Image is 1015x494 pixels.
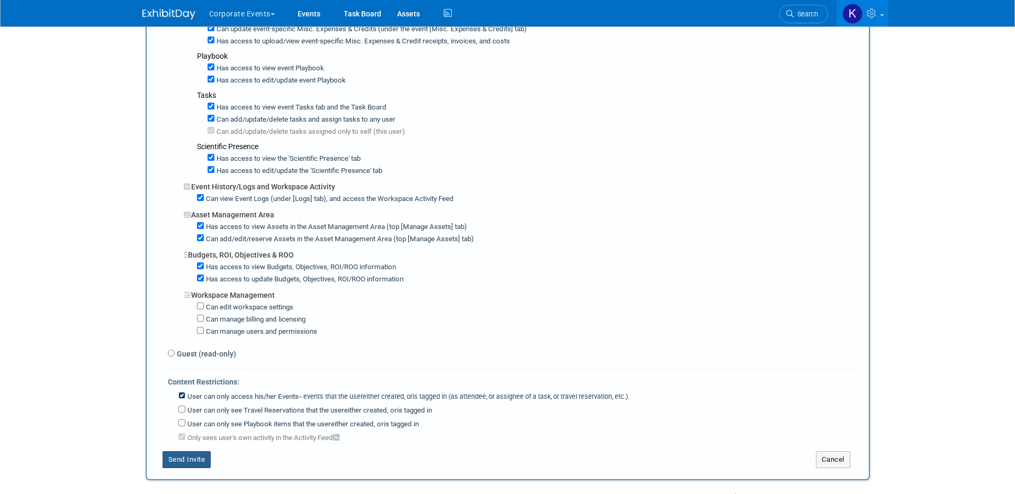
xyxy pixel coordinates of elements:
[184,285,861,300] div: Workspace Management
[204,327,317,337] label: Can manage users and permissions
[204,234,474,244] label: Can add/edit/reserve Assets in the Asset Management Area (top [Manage Assets] tab)
[214,76,346,86] label: Has access to edit/update event Playbook
[299,392,628,400] span: -- events that the user is tagged in (as attendee, or assignee of a task, or travel reservation, ...
[331,420,384,428] span: either created, or
[214,36,510,47] label: Has access to upload/view event-specific Misc. Expenses & Credit receipts, invoices, and costs
[163,451,211,468] button: Send Invite
[185,406,432,416] label: User can only see Travel Reservations that the user is tagged in
[214,63,324,74] label: Has access to view event Playbook
[185,419,419,429] label: User can only see Playbook items that the user is tagged in
[794,10,818,18] span: Search
[204,315,306,325] label: Can manage billing and licensing
[204,275,403,285] label: Has access to update Budgets, Objectives, ROI/ROO information
[214,127,405,137] label: Can add/update/delete tasks assigned only to self (this user)
[184,176,861,192] div: Event History/Logs and Workspace Activity
[142,9,195,20] img: ExhibitDay
[214,115,396,125] label: Can add/update/delete tasks and assign tasks to any user
[175,349,236,359] label: Guest (read-only)
[184,244,861,260] div: Budgets, ROI, Objectives & ROO
[197,141,861,152] div: Scientific Presence
[214,24,527,34] label: Can update event-specific Misc. Expenses & Credits (under the event [Misc. Expenses & Credits] tab)
[185,433,339,443] label: Only sees user's own activity in the Activity Feed
[779,5,828,23] a: Search
[185,392,628,402] label: User can only access his/her Events
[842,4,863,24] img: Keirsten Davis
[816,451,850,468] button: Cancel
[197,90,861,100] div: Tasks
[204,222,467,232] label: Has access to view Assets in the Asset Management Area (top [Manage Assets] tab)
[168,370,861,390] div: Content Restrictions:
[204,262,396,272] label: Has access to view Budgets, Objectives, ROI/ROO information
[214,154,361,164] label: Has access to view the 'Scientific Presence' tab
[214,166,382,176] label: Has access to edit/update the 'Scientific Presence' tab
[197,51,861,61] div: Playbook
[344,406,397,414] span: either created, or
[214,103,387,113] label: Has access to view event Tasks tab and the Task Board
[184,204,861,220] div: Asset Management Area
[363,392,412,400] span: either created, or
[204,194,454,204] label: Can view Event Logs (under [Logs] tab), and access the Workspace Activity Feed
[204,303,293,313] label: Can edit workspace settings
